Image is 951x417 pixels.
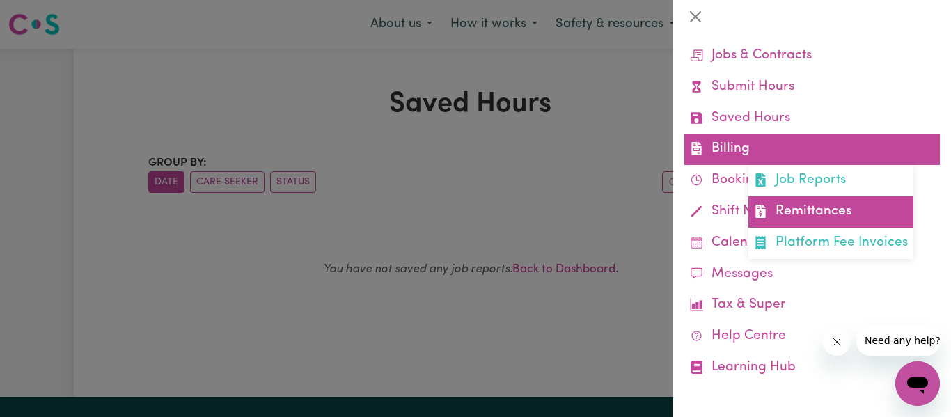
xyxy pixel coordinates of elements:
[748,228,913,259] a: Platform Fee Invoices
[684,321,940,352] a: Help Centre
[684,196,940,228] a: Shift Notes
[684,40,940,72] a: Jobs & Contracts
[748,165,913,196] a: Job Reports
[8,10,84,21] span: Need any help?
[684,72,940,103] a: Submit Hours
[856,325,940,356] iframe: Message from company
[684,134,940,165] a: BillingJob ReportsRemittancesPlatform Fee Invoices
[895,361,940,406] iframe: Button to launch messaging window
[684,259,940,290] a: Messages
[684,290,940,321] a: Tax & Super
[684,6,707,28] button: Close
[684,165,940,196] a: Bookings
[684,103,940,134] a: Saved Hours
[684,228,940,259] a: Calendar
[684,352,940,384] a: Learning Hub
[748,196,913,228] a: Remittances
[823,328,851,356] iframe: Close message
